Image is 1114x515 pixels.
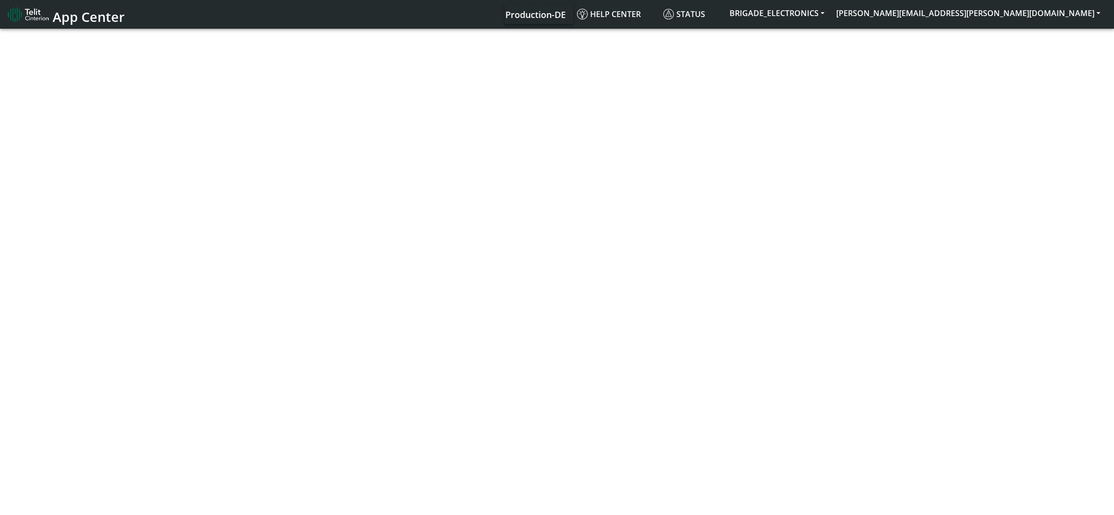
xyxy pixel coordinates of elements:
[53,8,125,26] span: App Center
[659,4,724,24] a: Status
[8,4,123,25] a: App Center
[663,9,705,19] span: Status
[573,4,659,24] a: Help center
[830,4,1106,22] button: [PERSON_NAME][EMAIL_ADDRESS][PERSON_NAME][DOMAIN_NAME]
[577,9,641,19] span: Help center
[505,9,566,20] span: Production-DE
[8,7,49,22] img: logo-telit-cinterion-gw-new.png
[663,9,674,19] img: status.svg
[724,4,830,22] button: BRIGADE_ELECTRONICS
[505,4,565,24] a: Your current platform instance
[577,9,588,19] img: knowledge.svg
